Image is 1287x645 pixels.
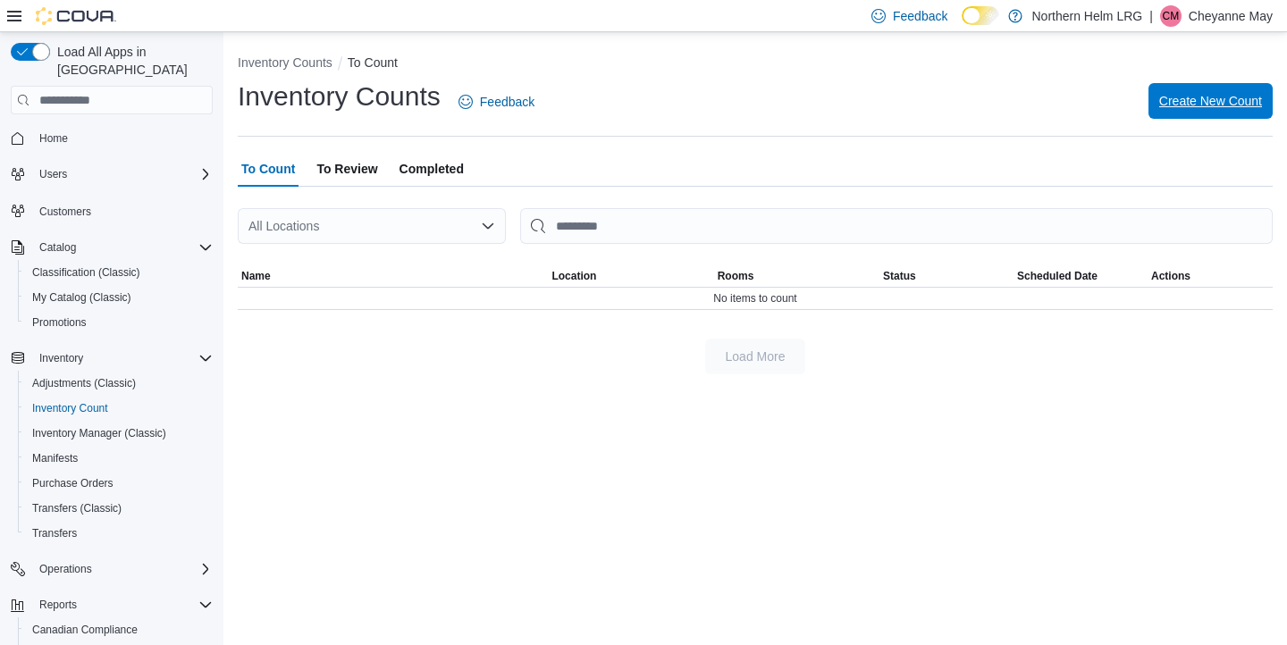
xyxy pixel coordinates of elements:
[713,291,796,306] span: No items to count
[726,348,786,365] span: Load More
[451,84,542,120] a: Feedback
[1162,5,1179,27] span: CM
[238,265,548,287] button: Name
[4,557,220,582] button: Operations
[718,269,754,283] span: Rooms
[32,426,166,440] span: Inventory Manager (Classic)
[32,376,136,390] span: Adjustments (Classic)
[32,558,213,580] span: Operations
[32,199,213,222] span: Customers
[32,594,213,616] span: Reports
[25,262,147,283] a: Classification (Classic)
[32,558,99,580] button: Operations
[1014,265,1148,287] button: Scheduled Date
[551,269,596,283] span: Location
[39,351,83,365] span: Inventory
[32,201,98,222] a: Customers
[32,163,74,185] button: Users
[18,521,220,546] button: Transfers
[50,43,213,79] span: Load All Apps in [GEOGRAPHIC_DATA]
[1151,269,1190,283] span: Actions
[18,310,220,335] button: Promotions
[32,594,84,616] button: Reports
[4,125,220,151] button: Home
[400,151,464,187] span: Completed
[32,265,140,280] span: Classification (Classic)
[241,269,271,283] span: Name
[25,262,213,283] span: Classification (Classic)
[25,619,213,641] span: Canadian Compliance
[25,312,94,333] a: Promotions
[32,476,114,490] span: Purchase Orders
[962,6,999,25] input: Dark Mode
[25,448,213,469] span: Manifests
[32,237,213,258] span: Catalog
[481,219,495,233] button: Open list of options
[4,592,220,617] button: Reports
[32,623,138,637] span: Canadian Compliance
[39,598,77,612] span: Reports
[32,526,77,540] span: Transfers
[32,348,213,369] span: Inventory
[25,473,213,494] span: Purchase Orders
[32,128,75,149] a: Home
[4,162,220,187] button: Users
[238,79,441,114] h1: Inventory Counts
[1148,83,1273,119] button: Create New Count
[316,151,377,187] span: To Review
[39,131,68,146] span: Home
[18,496,220,521] button: Transfers (Classic)
[25,473,121,494] a: Purchase Orders
[520,208,1273,244] input: This is a search bar. After typing your query, hit enter to filter the results lower in the page.
[39,205,91,219] span: Customers
[25,523,84,544] a: Transfers
[18,446,220,471] button: Manifests
[36,7,116,25] img: Cova
[25,498,129,519] a: Transfers (Classic)
[714,265,879,287] button: Rooms
[480,93,534,111] span: Feedback
[4,197,220,223] button: Customers
[18,285,220,310] button: My Catalog (Classic)
[1160,5,1182,27] div: Cheyanne May
[4,346,220,371] button: Inventory
[32,451,78,465] span: Manifests
[18,260,220,285] button: Classification (Classic)
[32,348,90,369] button: Inventory
[18,371,220,396] button: Adjustments (Classic)
[1189,5,1273,27] p: Cheyanne May
[893,7,947,25] span: Feedback
[25,398,213,419] span: Inventory Count
[25,619,145,641] a: Canadian Compliance
[25,423,173,444] a: Inventory Manager (Classic)
[39,167,67,181] span: Users
[18,396,220,421] button: Inventory Count
[879,265,1014,287] button: Status
[962,25,963,26] span: Dark Mode
[32,501,122,515] span: Transfers (Classic)
[238,54,1273,75] nav: An example of EuiBreadcrumbs
[1149,5,1153,27] p: |
[1031,5,1142,27] p: Northern Helm LRG
[1017,269,1098,283] span: Scheduled Date
[18,617,220,642] button: Canadian Compliance
[4,235,220,260] button: Catalog
[32,237,83,258] button: Catalog
[241,151,295,187] span: To Count
[883,269,916,283] span: Status
[18,421,220,446] button: Inventory Manager (Classic)
[32,127,213,149] span: Home
[25,398,115,419] a: Inventory Count
[32,401,108,415] span: Inventory Count
[348,55,398,70] button: To Count
[25,373,143,394] a: Adjustments (Classic)
[238,55,332,70] button: Inventory Counts
[25,523,213,544] span: Transfers
[25,373,213,394] span: Adjustments (Classic)
[25,287,139,308] a: My Catalog (Classic)
[32,315,87,330] span: Promotions
[25,448,85,469] a: Manifests
[1159,92,1262,110] span: Create New Count
[32,163,213,185] span: Users
[548,265,713,287] button: Location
